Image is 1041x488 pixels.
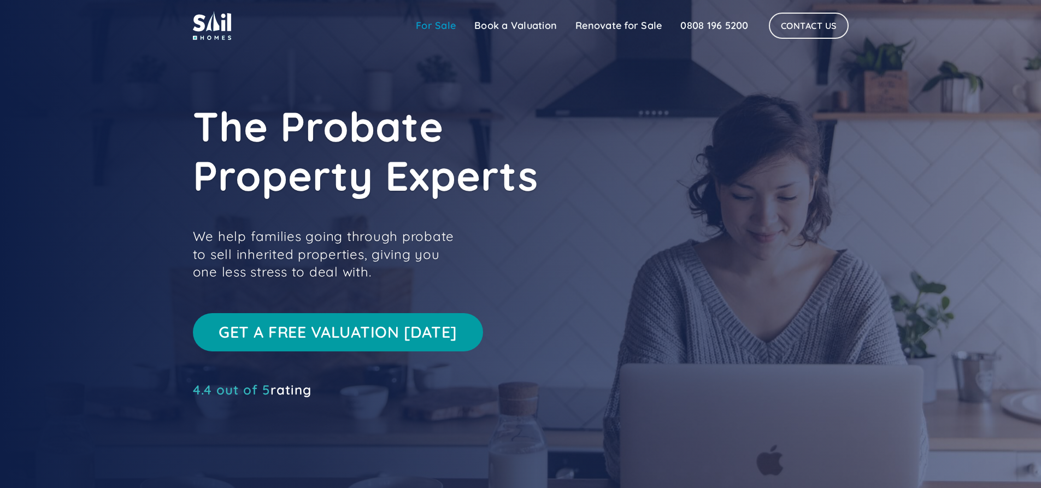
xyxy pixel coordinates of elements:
[193,381,270,398] span: 4.4 out of 5
[671,15,757,37] a: 0808 196 5200
[407,15,465,37] a: For Sale
[193,384,311,395] div: rating
[769,13,849,39] a: Contact Us
[566,15,671,37] a: Renovate for Sale
[193,227,466,280] p: We help families going through probate to sell inherited properties, giving you one less stress t...
[193,102,685,200] h1: The Probate Property Experts
[193,401,357,414] iframe: Customer reviews powered by Trustpilot
[193,313,484,351] a: Get a free valuation [DATE]
[193,384,311,395] a: 4.4 out of 5rating
[465,15,566,37] a: Book a Valuation
[193,11,231,40] img: sail home logo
